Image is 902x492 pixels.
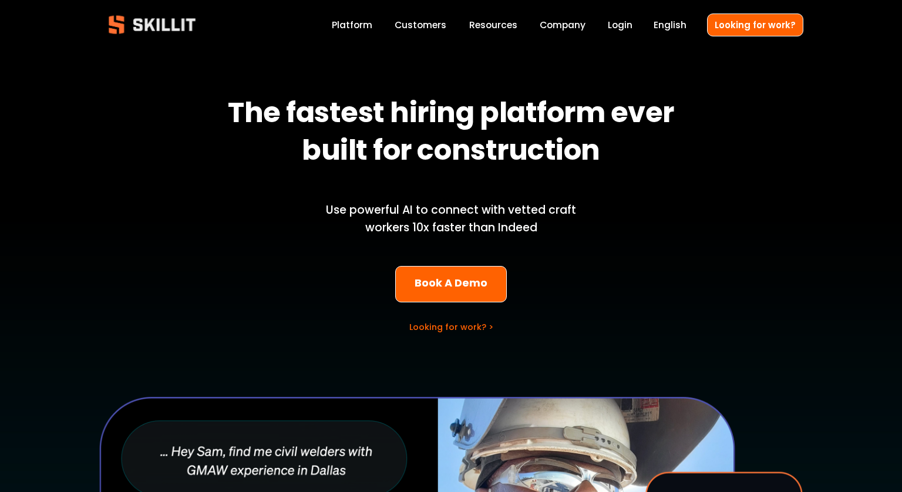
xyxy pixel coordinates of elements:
[395,266,507,303] a: Book A Demo
[395,17,446,33] a: Customers
[608,17,632,33] a: Login
[654,17,686,33] div: language picker
[306,201,596,237] p: Use powerful AI to connect with vetted craft workers 10x faster than Indeed
[409,321,493,333] a: Looking for work? >
[654,18,686,32] span: English
[707,14,803,36] a: Looking for work?
[228,91,679,177] strong: The fastest hiring platform ever built for construction
[469,17,517,33] a: folder dropdown
[469,18,517,32] span: Resources
[540,17,585,33] a: Company
[99,7,206,42] img: Skillit
[332,17,372,33] a: Platform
